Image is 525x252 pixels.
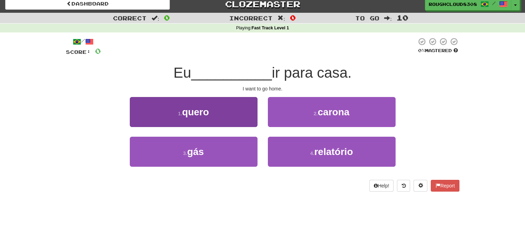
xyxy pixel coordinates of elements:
button: 2.carona [268,97,396,127]
small: 2 . [314,111,318,116]
small: 1 . [178,111,182,116]
span: 0 [95,47,101,55]
span: carona [318,107,349,117]
button: Report [431,180,459,192]
span: : [278,15,285,21]
span: gás [187,146,204,157]
div: Mastered [417,48,459,54]
button: 4.relatório [268,137,396,167]
div: I want to go home. [66,85,459,92]
span: 10 [397,13,408,22]
span: Score: [66,49,91,55]
small: 4 . [310,151,314,156]
button: 3.gás [130,137,257,167]
span: Correct [113,14,147,21]
span: RoughCloud8308 [429,1,477,7]
span: __________ [191,65,272,81]
span: / [492,1,496,6]
span: : [152,15,159,21]
span: Eu [173,65,191,81]
div: / [66,37,101,46]
span: ir para casa. [272,65,351,81]
span: : [384,15,392,21]
span: quero [182,107,209,117]
span: 0 % [418,48,425,53]
span: To go [355,14,379,21]
button: Help! [369,180,394,192]
span: relatório [314,146,353,157]
span: 0 [290,13,296,22]
small: 3 . [183,151,187,156]
button: 1.quero [130,97,257,127]
span: 0 [164,13,170,22]
button: Round history (alt+y) [397,180,410,192]
strong: Fast Track Level 1 [252,26,289,30]
span: Incorrect [229,14,273,21]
